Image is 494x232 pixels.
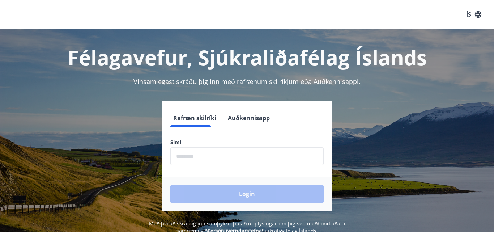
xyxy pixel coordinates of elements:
[170,139,324,146] label: Sími
[133,77,361,86] span: Vinsamlegast skráðu þig inn með rafrænum skilríkjum eða Auðkennisappi.
[462,8,485,21] button: ÍS
[170,109,219,127] button: Rafræn skilríki
[9,43,485,71] h1: Félagavefur, Sjúkraliðafélag Íslands
[225,109,273,127] button: Auðkennisapp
